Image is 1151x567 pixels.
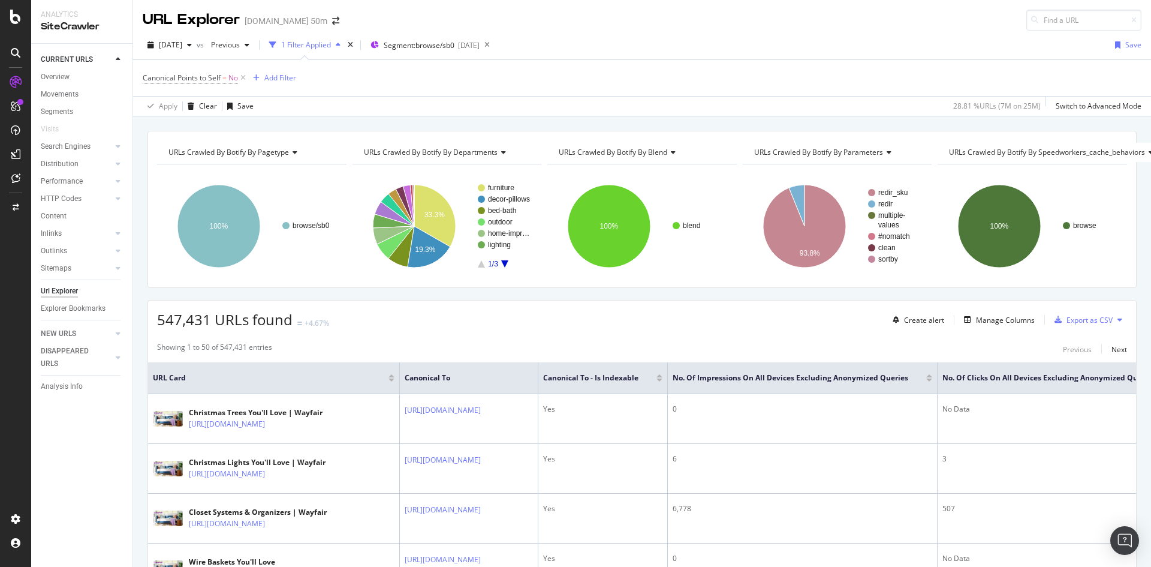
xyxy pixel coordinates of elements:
[199,101,217,111] div: Clear
[248,71,296,85] button: Add Filter
[293,221,330,230] text: browse/sb0
[41,345,112,370] a: DISAPPEARED URLS
[197,40,206,50] span: vs
[41,227,112,240] a: Inlinks
[189,457,326,468] div: Christmas Lights You'll Love | Wayfair
[405,554,481,566] a: [URL][DOMAIN_NAME]
[405,504,481,516] a: [URL][DOMAIN_NAME]
[166,143,336,162] h4: URLs Crawled By Botify By pagetype
[959,313,1035,327] button: Manage Columns
[157,342,272,356] div: Showing 1 to 50 of 547,431 entries
[543,503,662,514] div: Yes
[157,174,345,278] svg: A chart.
[189,507,327,518] div: Closet Systems & Organizers | Wayfair
[222,97,254,116] button: Save
[405,373,515,383] span: Canonical To
[405,404,481,416] a: [URL][DOMAIN_NAME]
[222,73,227,83] span: =
[228,70,238,86] span: No
[364,147,498,157] span: URLs Crawled By Botify By departments
[1073,221,1096,230] text: browse
[488,229,529,238] text: home-impr…
[41,302,124,315] a: Explorer Bookmarks
[143,10,240,30] div: URL Explorer
[41,285,78,298] div: Url Explorer
[41,210,124,223] a: Content
[206,35,254,55] button: Previous
[543,553,662,564] div: Yes
[405,454,481,466] a: [URL][DOMAIN_NAME]
[143,73,221,83] span: Canonical Points to Self
[168,147,289,157] span: URLs Crawled By Botify By pagetype
[878,232,910,241] text: #nomatch
[264,35,345,55] button: 1 Filter Applied
[424,211,444,219] text: 33.3%
[488,218,513,226] text: outdoor
[41,71,124,83] a: Overview
[752,143,921,162] h4: URLs Crawled By Botify By parameters
[41,53,93,66] div: CURRENT URLS
[153,461,183,476] img: main image
[878,188,908,197] text: redir_sku
[41,71,70,83] div: Overview
[143,35,197,55] button: [DATE]
[41,175,112,188] a: Performance
[41,380,124,393] a: Analysis Info
[366,35,480,55] button: Segment:browse/sb0[DATE]
[189,418,265,430] a: [URL][DOMAIN_NAME]
[543,404,662,415] div: Yes
[153,411,183,427] img: main image
[888,310,944,329] button: Create alert
[183,97,217,116] button: Clear
[673,503,932,514] div: 6,778
[1110,35,1141,55] button: Save
[1051,97,1141,116] button: Switch to Advanced Mode
[415,245,435,254] text: 19.3%
[41,158,79,170] div: Distribution
[41,193,82,205] div: HTTP Codes
[743,174,930,278] svg: A chart.
[41,175,83,188] div: Performance
[488,206,516,215] text: bed-bath
[1066,315,1113,325] div: Export as CSV
[41,227,62,240] div: Inlinks
[488,260,498,268] text: 1/3
[361,143,531,162] h4: URLs Crawled By Botify By departments
[1125,40,1141,50] div: Save
[305,318,329,328] div: +4.67%
[159,40,182,50] span: 2025 Sep. 11th
[673,553,932,564] div: 0
[673,373,908,383] span: No. of Impressions On All Devices excluding anonymized queries
[210,222,228,230] text: 100%
[41,345,101,370] div: DISAPPEARED URLS
[41,20,123,34] div: SiteCrawler
[41,193,112,205] a: HTTP Codes
[206,40,240,50] span: Previous
[41,123,59,136] div: Visits
[949,147,1145,157] span: URLs Crawled By Botify By speedworkers_cache_behaviors
[543,454,662,464] div: Yes
[281,40,331,50] div: 1 Filter Applied
[1110,526,1139,555] div: Open Intercom Messenger
[41,88,79,101] div: Movements
[245,15,327,27] div: [DOMAIN_NAME] 50m
[976,315,1035,325] div: Manage Columns
[41,210,67,223] div: Content
[41,158,112,170] a: Distribution
[41,123,71,136] a: Visits
[547,174,735,278] svg: A chart.
[41,88,124,101] a: Movements
[1063,342,1092,356] button: Previous
[1050,310,1113,329] button: Export as CSV
[384,40,454,50] span: Segment: browse/sb0
[159,101,177,111] div: Apply
[153,373,385,383] span: URL Card
[41,245,112,257] a: Outlinks
[938,174,1125,278] svg: A chart.
[297,322,302,325] img: Equal
[345,39,355,51] div: times
[41,262,112,275] a: Sitemaps
[143,97,177,116] button: Apply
